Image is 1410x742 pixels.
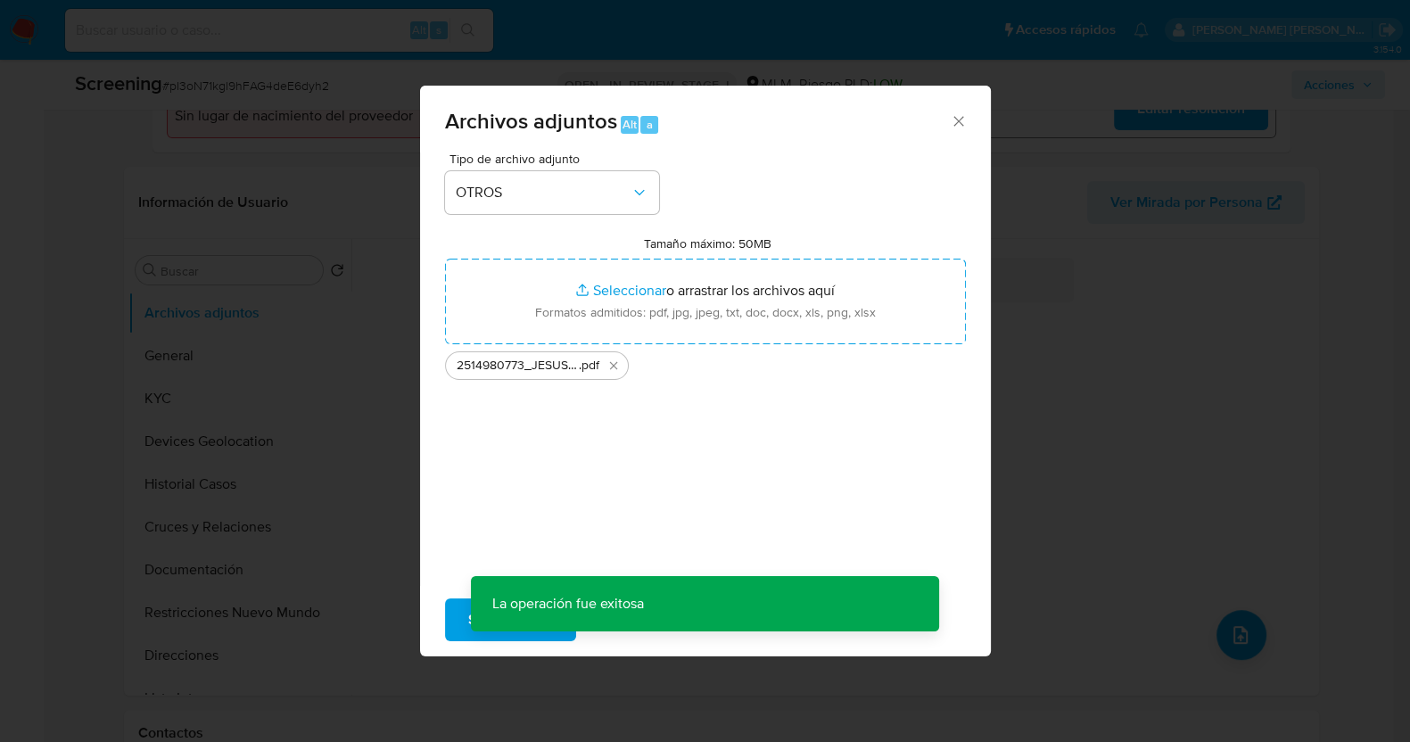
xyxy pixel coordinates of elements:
ul: Archivos seleccionados [445,344,966,380]
span: Alt [623,116,637,133]
button: Cerrar [950,112,966,128]
span: OTROS [456,184,631,202]
button: Eliminar 2514980773_JESUS ORTEGA_AGO2025.pdf [603,355,624,376]
button: OTROS [445,171,659,214]
span: a [647,116,653,133]
p: La operación fue exitosa [471,576,665,631]
label: Tamaño máximo: 50MB [644,235,771,251]
span: 2514980773_JESUS ORTEGA_AGO2025 [457,357,579,375]
span: Cancelar [606,600,664,639]
span: Tipo de archivo adjunto [449,153,664,165]
button: Subir archivo [445,598,576,641]
span: Subir archivo [468,600,553,639]
span: .pdf [579,357,599,375]
span: Archivos adjuntos [445,105,617,136]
